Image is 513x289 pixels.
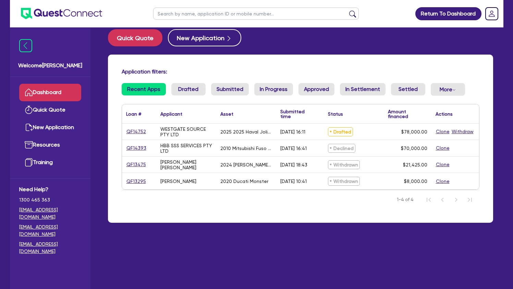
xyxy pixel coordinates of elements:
[25,141,33,149] img: resources
[19,196,81,204] span: 1300 465 363
[211,83,249,95] a: Submitted
[388,109,427,119] div: Amount financed
[171,83,206,95] a: Drafted
[108,29,162,46] button: Quick Quote
[108,29,168,46] a: Quick Quote
[126,112,141,116] div: Loan #
[25,106,33,114] img: quick-quote
[126,177,146,185] a: QF13295
[25,123,33,131] img: new-application
[19,185,81,194] span: Need Help?
[25,158,33,166] img: training
[436,193,449,207] button: Previous Page
[220,112,233,116] div: Asset
[126,128,146,136] a: QF14752
[220,162,272,167] div: 2024 [PERSON_NAME] +
[153,8,359,20] input: Search by name, application ID or mobile number...
[298,83,334,95] a: Approved
[404,178,427,184] span: $8,000.00
[122,83,166,95] a: Recent Apps
[403,162,427,167] span: $21,425.00
[122,68,479,75] h4: Application filters:
[19,39,32,52] img: icon-menu-close
[160,143,212,154] div: HBB SSS SERVICES PTY LTD
[328,160,360,169] span: Withdrawn
[328,144,355,153] span: Declined
[463,193,477,207] button: Last Page
[449,193,463,207] button: Next Page
[401,129,427,135] span: $78,000.00
[160,126,212,137] div: WESTGATE SOURCE PTY LTD
[220,146,272,151] div: 2010 Mitsubishi Fuso [PERSON_NAME]
[19,206,81,221] a: [EMAIL_ADDRESS][DOMAIN_NAME]
[431,83,465,96] button: Dropdown toggle
[328,177,360,186] span: Withdrawn
[160,112,182,116] div: Applicant
[19,223,81,238] a: [EMAIL_ADDRESS][DOMAIN_NAME]
[422,193,436,207] button: First Page
[280,129,305,135] div: [DATE] 16:11
[436,177,450,185] button: Clone
[436,128,450,136] button: Clone
[126,144,147,152] a: QF14393
[340,83,386,95] a: In Settlement
[19,136,81,154] a: Resources
[483,5,501,23] a: Dropdown toggle
[21,8,102,19] img: quest-connect-logo-blue
[436,112,453,116] div: Actions
[19,101,81,119] a: Quick Quote
[19,84,81,101] a: Dashboard
[18,61,82,70] span: Welcome [PERSON_NAME]
[436,144,450,152] button: Clone
[220,178,268,184] div: 2020 Ducati Monster
[126,161,146,169] a: QF13475
[19,154,81,171] a: Training
[401,146,427,151] span: $70,000.00
[220,129,272,135] div: 2025 2025 Haval Jolion Luxury
[160,159,212,170] div: [PERSON_NAME] [PERSON_NAME]
[328,127,353,136] span: Drafted
[451,128,474,136] button: Withdraw
[328,112,343,116] div: Status
[397,196,414,203] span: 1-4 of 4
[280,146,307,151] div: [DATE] 16:41
[254,83,293,95] a: In Progress
[19,241,81,255] a: [EMAIL_ADDRESS][DOMAIN_NAME]
[168,29,241,46] button: New Application
[160,178,196,184] div: [PERSON_NAME]
[391,83,425,95] a: Settled
[436,161,450,169] button: Clone
[280,109,314,119] div: Submitted time
[280,162,307,167] div: [DATE] 18:43
[415,7,481,20] a: Return To Dashboard
[280,178,307,184] div: [DATE] 10:41
[19,119,81,136] a: New Application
